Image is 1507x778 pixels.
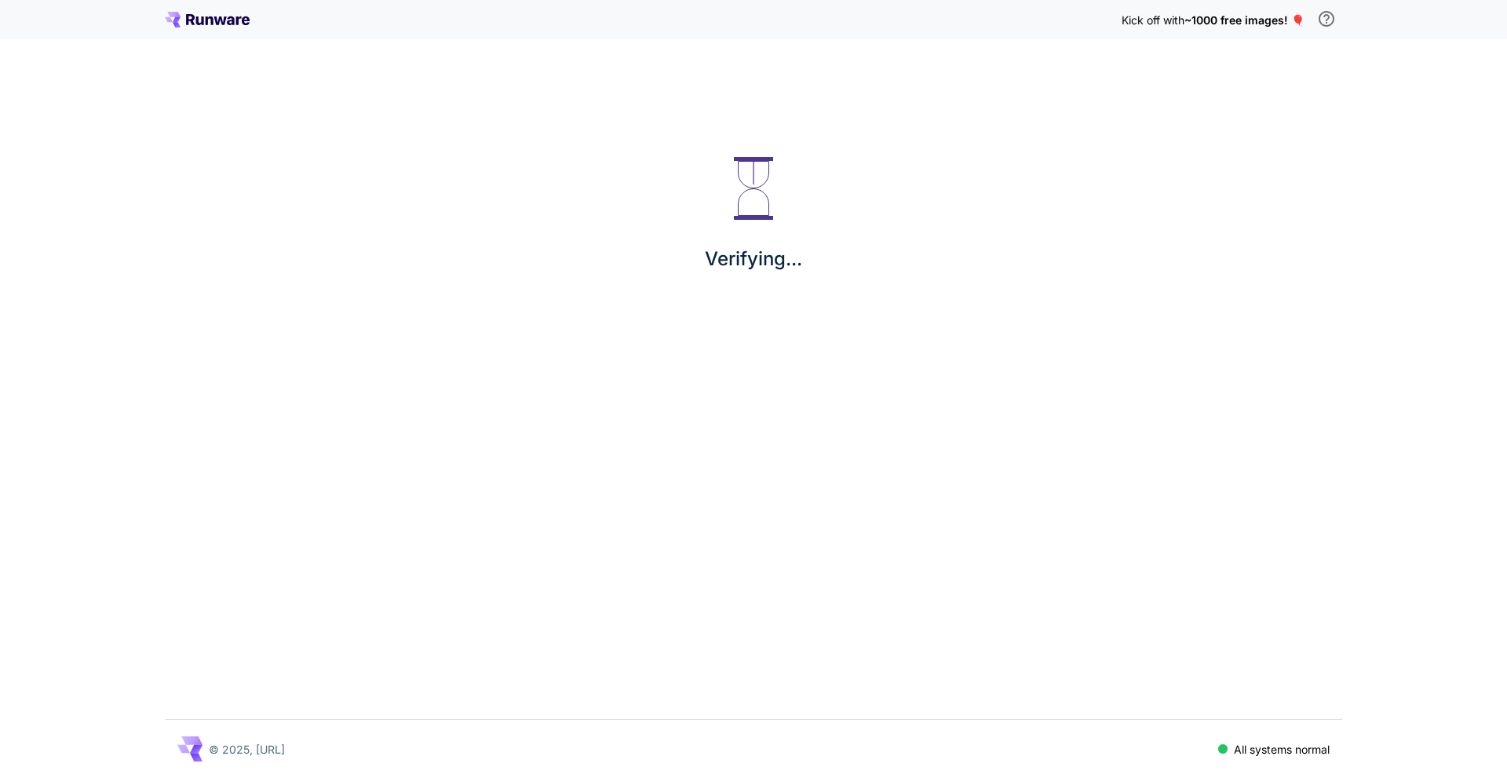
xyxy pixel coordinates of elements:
[705,245,802,273] p: Verifying...
[1311,3,1342,35] button: In order to qualify for free credit, you need to sign up with a business email address and click ...
[209,741,285,758] p: © 2025, [URL]
[1234,741,1330,758] p: All systems normal
[1122,13,1184,27] span: Kick off with
[1184,13,1304,27] span: ~1000 free images! 🎈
